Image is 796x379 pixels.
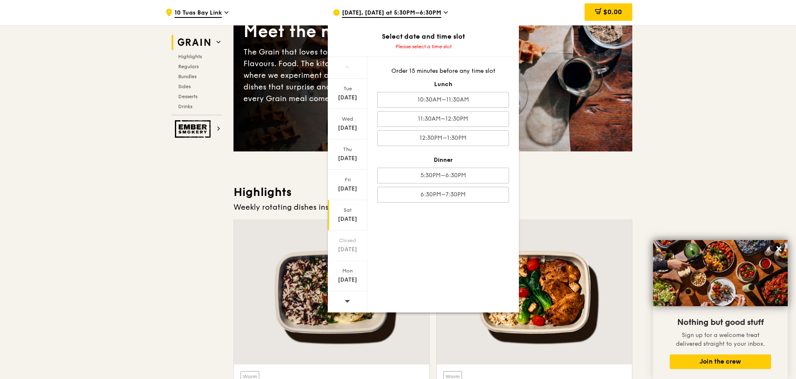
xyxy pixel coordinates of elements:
h3: Highlights [233,185,632,200]
span: Nothing but good stuff [677,317,764,327]
div: Closed [329,237,366,244]
div: Mon [329,268,366,274]
img: Ember Smokery web logo [175,120,213,138]
span: Desserts [178,94,197,99]
span: Drinks [178,104,192,109]
div: Tue [329,85,366,92]
span: Highlights [178,54,202,59]
div: Lunch [377,80,509,89]
div: Meet the new Grain [243,20,433,43]
span: [DATE], [DATE] at 5:30PM–6:30PM [342,9,441,18]
div: Thu [329,146,366,153]
div: Fri [329,176,366,183]
div: Select date and time slot [328,32,519,42]
div: Order 15 minutes before any time slot [377,67,509,75]
div: Dinner [377,156,509,164]
div: The Grain that loves to play. With ingredients. Flavours. Food. The kitchen is our happy place, w... [243,46,433,104]
span: $0.00 [603,8,622,16]
div: Weekly rotating dishes inspired by flavours from around the world. [233,201,632,213]
span: Sides [178,84,191,89]
span: Regulars [178,64,199,69]
div: Sat [329,207,366,213]
div: 5:30PM–6:30PM [377,168,509,183]
span: Bundles [178,74,197,79]
img: DSC07876-Edit02-Large.jpeg [653,240,788,306]
div: 11:30AM–12:30PM [377,111,509,127]
div: [DATE] [329,215,366,223]
button: Join the crew [670,354,771,369]
div: [DATE] [329,245,366,254]
div: [DATE] [329,276,366,284]
div: 10:30AM–11:30AM [377,92,509,108]
div: Please select a time slot [328,43,519,50]
button: Close [772,242,786,255]
div: [DATE] [329,154,366,163]
img: Grain web logo [175,35,213,50]
div: [DATE] [329,94,366,102]
div: 6:30PM–7:30PM [377,187,509,203]
div: [DATE] [329,124,366,132]
div: 12:30PM–1:30PM [377,130,509,146]
div: [DATE] [329,185,366,193]
span: 10 Tuas Bay Link [174,9,222,18]
span: Sign up for a welcome treat delivered straight to your inbox. [676,332,765,347]
div: Wed [329,116,366,122]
